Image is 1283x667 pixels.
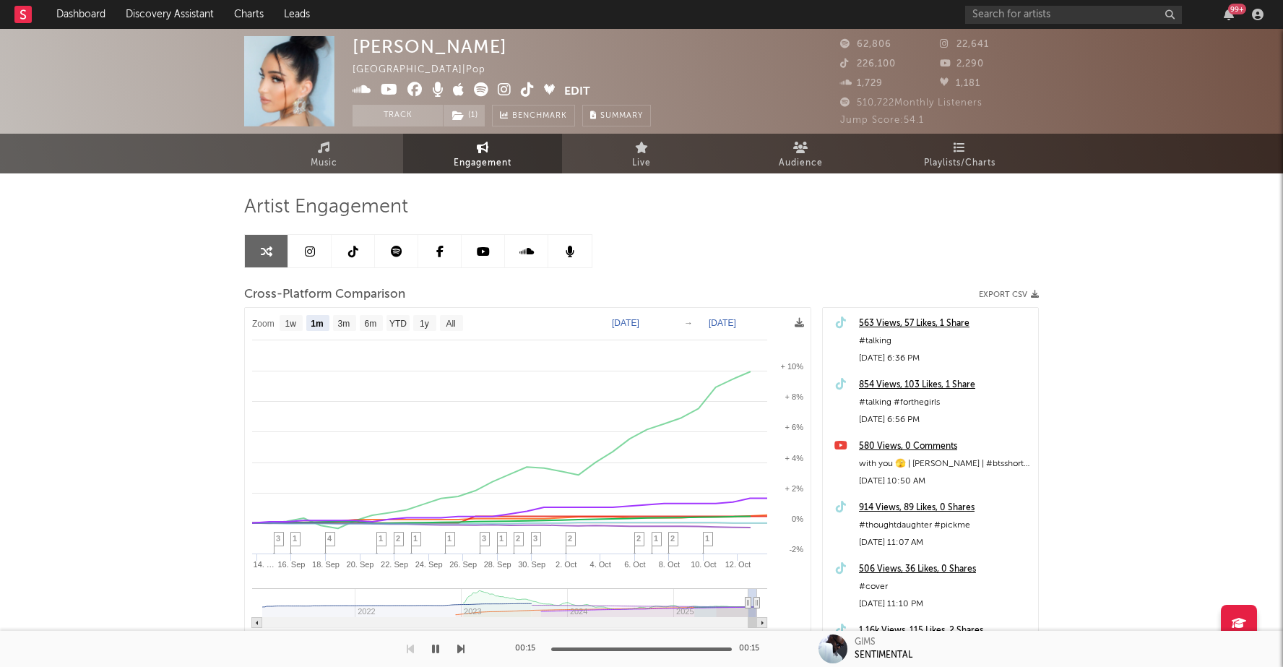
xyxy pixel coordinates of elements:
span: 2,290 [940,59,984,69]
text: 12. Oct [725,560,751,569]
text: 4. Oct [590,560,611,569]
div: #thoughtdaughter #pickme [859,517,1031,534]
a: Playlists/Charts [880,134,1039,173]
text: 14. … [254,560,275,569]
text: 1m [311,319,323,329]
span: 1 [413,534,418,543]
div: #cover [859,578,1031,595]
div: #talking [859,332,1031,350]
div: SENTIMENTAL [855,649,912,662]
span: 1 [499,534,504,543]
div: [DATE] 11:10 PM [859,595,1031,613]
button: 99+ [1224,9,1234,20]
text: [DATE] [709,318,736,328]
span: Live [632,155,651,172]
span: 1 [447,534,452,543]
span: 1 [379,534,383,543]
text: 10. Oct [691,560,716,569]
span: 1,729 [840,79,883,88]
div: [PERSON_NAME] [353,36,507,57]
a: 1.16k Views, 115 Likes, 2 Shares [859,622,1031,640]
text: 16. Sep [278,560,306,569]
text: → [684,318,693,328]
text: 3m [338,319,350,329]
span: Artist Engagement [244,199,408,216]
text: [DATE] [612,318,639,328]
text: + 4% [785,454,804,462]
span: 1 [654,534,658,543]
text: 24. Sep [415,560,443,569]
span: Jump Score: 54.1 [840,116,924,125]
text: 26. Sep [449,560,477,569]
span: ( 1 ) [443,105,485,126]
div: 99 + [1228,4,1246,14]
span: 510,722 Monthly Listeners [840,98,982,108]
text: 0% [792,515,803,523]
div: [GEOGRAPHIC_DATA] | Pop [353,61,502,79]
text: + 10% [781,362,804,371]
span: Engagement [454,155,511,172]
span: Playlists/Charts [924,155,995,172]
text: + 8% [785,392,804,401]
a: Benchmark [492,105,575,126]
span: 62,806 [840,40,891,49]
a: 506 Views, 36 Likes, 0 Shares [859,561,1031,578]
a: 914 Views, 89 Likes, 0 Shares [859,499,1031,517]
a: Live [562,134,721,173]
span: Music [311,155,337,172]
div: [DATE] 6:56 PM [859,411,1031,429]
div: 00:15 [739,640,768,658]
a: 580 Views, 0 Comments [859,438,1031,455]
text: 6m [365,319,377,329]
text: 1w [285,319,297,329]
button: Export CSV [979,291,1039,299]
span: 1,181 [940,79,980,88]
span: 2 [670,534,675,543]
text: 1y [420,319,429,329]
span: 2 [568,534,572,543]
text: -2% [789,545,803,554]
text: 2. Oct [556,560,576,569]
input: Search for artists [965,6,1182,24]
text: 30. Sep [518,560,545,569]
a: Audience [721,134,880,173]
text: + 2% [785,484,804,493]
text: Zoom [252,319,275,329]
span: 1 [705,534,709,543]
span: 2 [516,534,520,543]
div: [DATE] 11:07 AM [859,534,1031,551]
span: 1 [293,534,297,543]
div: [DATE] 6:36 PM [859,350,1031,367]
a: 563 Views, 57 Likes, 1 Share [859,315,1031,332]
span: Benchmark [512,108,567,125]
span: 3 [276,534,280,543]
text: 28. Sep [484,560,511,569]
div: with you 🫣 | [PERSON_NAME] | #btsshorts #trending #viral #shorts [859,455,1031,473]
text: + 6% [785,423,804,431]
button: Edit [564,82,590,100]
span: Summary [600,112,643,120]
span: 4 [327,534,332,543]
div: [DATE] 10:50 AM [859,473,1031,490]
span: 22,641 [940,40,989,49]
text: 8. Oct [659,560,680,569]
span: 3 [533,534,537,543]
button: Summary [582,105,651,126]
span: Cross-Platform Comparison [244,286,405,304]
span: 2 [636,534,641,543]
span: 2 [396,534,400,543]
a: 854 Views, 103 Likes, 1 Share [859,376,1031,394]
text: 22. Sep [381,560,408,569]
text: YTD [389,319,407,329]
span: 226,100 [840,59,896,69]
span: Audience [779,155,823,172]
text: 18. Sep [312,560,340,569]
button: (1) [444,105,485,126]
a: Engagement [403,134,562,173]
